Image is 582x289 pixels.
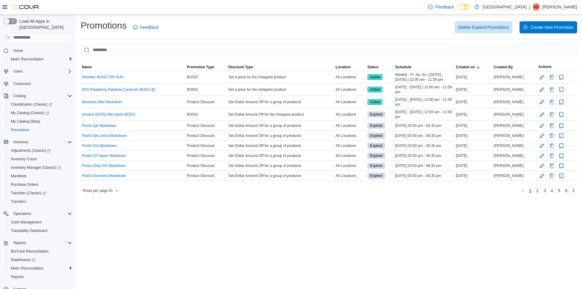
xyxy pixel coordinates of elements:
[13,81,31,86] span: Customers
[455,162,493,169] div: [DATE]
[13,140,28,144] span: Inventory
[494,143,524,148] span: [PERSON_NAME]
[370,123,383,128] span: Expired
[367,153,385,159] span: Expired
[538,64,552,69] span: Actions
[558,73,565,81] button: Clone Promotion
[8,181,72,188] span: Purchase Orders
[227,98,334,106] div: Set Dollar Amount Off for a group of products
[13,240,26,245] span: Reports
[6,189,75,197] a: Transfers (Classic)
[370,133,383,138] span: Expired
[227,142,334,149] div: Set Dollar Amount Off for a group of products
[455,122,493,129] div: [DATE]
[455,73,493,81] div: [DATE]
[367,74,383,80] span: Active
[370,74,380,80] span: Active
[520,21,577,33] button: Create New Promotion
[8,118,43,125] a: My Catalog (Beta)
[367,143,385,149] span: Expired
[11,210,72,217] span: Operations
[8,273,72,280] span: Reports
[1,92,75,100] button: Catalog
[336,112,356,117] span: All Locations
[395,65,411,70] span: Schedule
[187,133,214,138] span: Product Discount
[548,86,555,93] button: Delete Promotion
[548,172,555,179] button: Delete Promotion
[558,188,560,194] span: 5
[494,173,524,178] span: [PERSON_NAME]
[538,152,546,159] button: Edit Promotion
[11,92,72,100] span: Catalog
[455,111,493,118] div: [DATE]
[82,133,127,138] a: Florist 5pk Joints Markdown
[1,79,75,88] button: Customers
[227,122,334,129] div: Set Dollar Amount Off for a group of products
[8,109,72,117] span: My Catalog (Classic)
[187,163,214,168] span: Product Discount
[558,152,565,159] button: Clone Promotion
[494,112,524,117] span: [PERSON_NAME]
[8,265,72,272] span: Metrc Reconciliation
[336,163,356,168] span: All Locations
[8,118,72,125] span: My Catalog (Beta)
[558,132,565,139] button: Clone Promotion
[482,3,527,11] p: [GEOGRAPHIC_DATA]
[538,73,546,81] button: Edit Promotion
[370,143,383,148] span: Expired
[8,155,39,163] a: Inventory Count
[1,67,75,76] button: Users
[455,132,493,139] div: [DATE]
[6,146,75,155] a: Adjustments (Classic)
[228,65,253,70] span: Discount Type
[494,87,524,92] span: [PERSON_NAME]
[435,4,454,10] span: Feedback
[426,1,456,13] a: Feedback
[367,87,383,93] span: Active
[494,75,524,80] span: [PERSON_NAME]
[8,164,63,171] a: Inventory Manager (Classic)
[8,219,72,226] span: Cash Management
[187,143,214,148] span: Product Discount
[336,123,356,128] span: All Locations
[336,100,356,104] span: All Locations
[558,162,565,169] button: Clone Promotion
[11,102,52,107] span: Classification (Classic)
[8,109,52,117] a: My Catalog (Classic)
[13,48,23,53] span: Home
[11,210,34,217] button: Operations
[1,138,75,146] button: Inventory
[11,110,49,115] span: My Catalog (Classic)
[6,247,75,256] button: BioTrack Reconciliation
[542,3,577,11] p: [PERSON_NAME]
[13,69,23,74] span: Users
[530,24,574,30] span: Create New Promotion
[548,122,555,129] button: Delete Promotion
[17,18,72,30] span: Load All Apps in [GEOGRAPHIC_DATA]
[8,227,72,234] span: Traceabilty Dashboard
[8,219,44,226] a: Cash Management
[538,172,546,179] button: Edit Promotion
[494,163,524,168] span: [PERSON_NAME]
[6,163,75,172] a: Inventory Manager (Classic)
[367,173,385,179] span: Expired
[227,152,334,159] div: Set Dollar Amount Off for a group of products
[395,143,441,148] span: [DATE] 03:00 pm - 06:30 pm
[11,47,25,54] a: Home
[227,73,334,81] div: Set a price for the cheapest product
[6,180,75,189] button: Purchase Orders
[455,172,493,179] div: [DATE]
[494,123,524,128] span: [PERSON_NAME]
[8,172,72,180] span: Manifests
[11,92,28,100] button: Catalog
[11,68,72,75] span: Users
[11,80,72,87] span: Customers
[140,24,159,30] span: Feedback
[227,63,334,71] button: Discount Type
[8,126,32,134] a: Promotions
[367,99,383,105] span: Active
[494,133,524,138] span: [PERSON_NAME]
[538,98,546,106] button: Edit Promotion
